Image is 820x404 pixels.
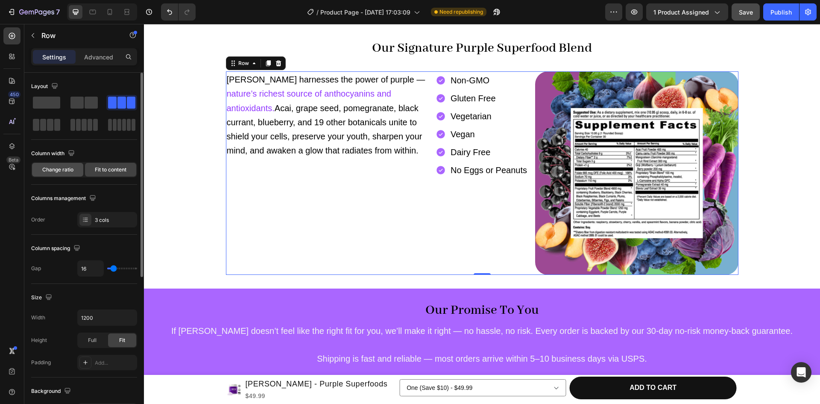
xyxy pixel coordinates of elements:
div: Add... [95,359,135,367]
button: Save [732,3,760,21]
input: Auto [78,310,137,325]
span: 1 product assigned [653,8,709,17]
div: Publish [770,8,792,17]
div: Row [93,35,107,43]
div: Columns management [31,193,98,204]
div: Padding [31,359,51,366]
div: Rich Text Editor. Editing area: main [82,47,285,134]
img: 1000mg_1_-min.jpg [391,47,594,251]
span: Acai, grape seed, pomegranate, black currant, blueberry, and 19 other botanicals unite to shield ... [83,80,278,132]
div: Order [31,216,45,224]
span: Need republishing [439,8,483,16]
div: Rich Text Editor. Editing area: main [305,47,384,65]
p: ⁠⁠⁠⁠⁠⁠⁠ [1,12,675,35]
input: Auto [78,261,103,276]
div: Size [31,292,54,304]
span: Fit to content [95,166,126,174]
div: Background [31,386,73,397]
strong: Our Signature Purple Superfood Blend [228,16,448,32]
div: Rich Text Editor. Editing area: main [305,65,384,83]
div: Column width [31,148,76,159]
button: Publish [763,3,799,21]
span: Change ratio [42,166,73,174]
span: Save [739,9,753,16]
button: 7 [3,3,64,21]
div: Height [31,336,47,344]
div: ADD TO CART [486,358,533,370]
p: Settings [42,53,66,62]
div: Beta [6,156,20,163]
div: Undo/Redo [161,3,196,21]
span: nature’s richest source of anthocyanins and antioxidants. [83,65,247,88]
span: [PERSON_NAME] harnesses the power of purple — [83,51,281,60]
p: Advanced [84,53,113,62]
div: Rich Text Editor. Editing area: main [305,101,384,119]
div: Rich Text Editor. Editing area: main [305,119,384,137]
p: Non-GMO [307,49,383,64]
iframe: Design area [144,24,820,404]
span: Shipping is fast and reliable — most orders arrive within 5–10 business days via USPS. [173,330,503,339]
div: Open Intercom Messenger [791,362,811,383]
div: Rich Text Editor. Editing area: main [305,83,384,101]
button: 1 product assigned [646,3,728,21]
button: ADD TO CART [426,353,593,375]
p: No Eggs or Peanuts [307,139,383,154]
span: Product Page - [DATE] 17:03:09 [320,8,410,17]
p: 7 [56,7,60,17]
span: Fit [119,336,125,344]
p: Vegetarian [307,85,383,100]
p: Vegan [307,103,383,118]
strong: Our Promise To You [281,278,395,295]
p: Row [41,30,114,41]
p: Dairy Free [307,121,383,136]
p: Gluten Free [307,67,383,82]
div: Rich Text Editor. Editing area: main [305,137,384,155]
span: / [316,8,319,17]
div: 3 cols [95,216,135,224]
div: Gap [31,265,41,272]
span: If [PERSON_NAME] doesn’t feel like the right fit for you, we’ll make it right — no hassle, no ris... [27,302,649,312]
div: Layout [31,81,60,92]
span: Full [88,336,97,344]
div: 450 [8,91,20,98]
div: Width [31,314,45,321]
div: Column spacing [31,243,82,254]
